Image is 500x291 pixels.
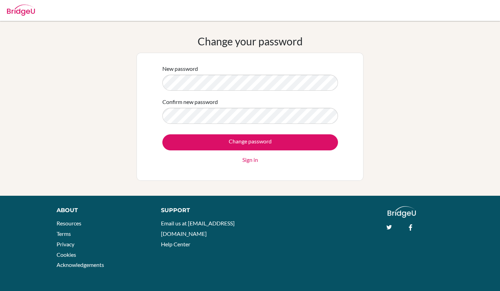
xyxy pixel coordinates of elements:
input: Change password [162,134,338,150]
div: Support [161,206,243,215]
label: Confirm new password [162,98,218,106]
h1: Change your password [198,35,303,47]
label: New password [162,65,198,73]
img: logo_white@2x-f4f0deed5e89b7ecb1c2cc34c3e3d731f90f0f143d5ea2071677605dd97b5244.png [388,206,416,218]
img: Bridge-U [7,5,35,16]
a: Email us at [EMAIL_ADDRESS][DOMAIN_NAME] [161,220,235,237]
a: Resources [57,220,81,226]
a: Sign in [242,156,258,164]
a: Acknowledgements [57,261,104,268]
a: Privacy [57,241,74,247]
a: Cookies [57,251,76,258]
a: Help Center [161,241,190,247]
a: Terms [57,230,71,237]
div: About [57,206,146,215]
